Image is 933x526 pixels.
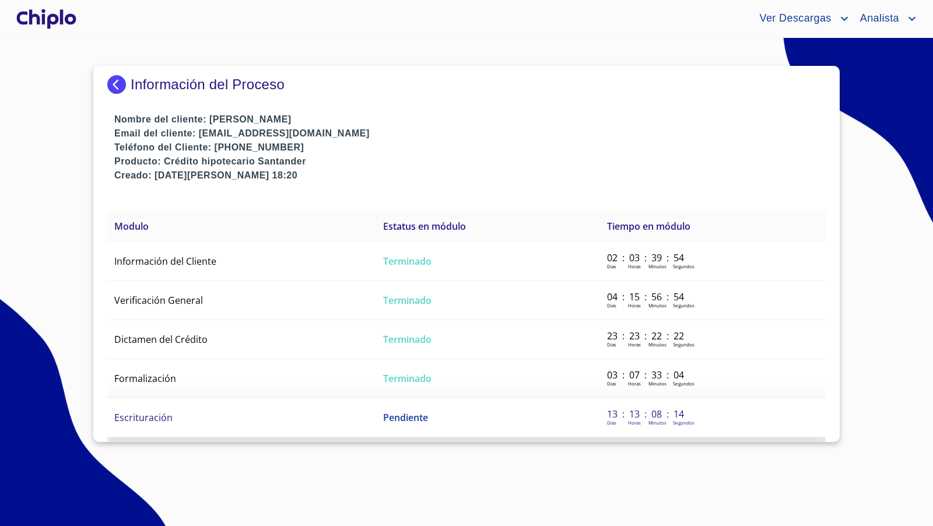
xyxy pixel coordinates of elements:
span: Terminado [383,333,432,346]
p: Información del Proceso [131,76,285,93]
p: 23 : 23 : 22 : 22 [607,329,686,342]
p: Horas [628,341,641,348]
p: Segundos [673,302,695,308]
span: Terminado [383,372,432,385]
p: 02 : 03 : 39 : 54 [607,251,686,264]
p: Dias [607,419,616,426]
p: Dias [607,380,616,387]
button: account of current user [851,9,919,28]
p: Horas [628,302,641,308]
p: Horas [628,380,641,387]
p: Segundos [673,419,695,426]
p: Minutos [648,302,667,308]
p: Minutos [648,419,667,426]
img: Docupass spot blue [107,75,131,94]
p: Segundos [673,263,695,269]
p: Nombre del cliente: [PERSON_NAME] [114,113,826,127]
span: Escrituración [114,411,173,424]
p: Minutos [648,380,667,387]
p: Producto: Crédito hipotecario Santander [114,155,826,169]
span: Analista [851,9,905,28]
p: Minutos [648,263,667,269]
span: Ver Descargas [750,9,837,28]
span: Verificación General [114,294,203,307]
span: Formalización [114,372,176,385]
span: Terminado [383,255,432,268]
p: 13 : 13 : 08 : 14 [607,408,686,420]
p: Email del cliente: [EMAIL_ADDRESS][DOMAIN_NAME] [114,127,826,141]
p: Segundos [673,341,695,348]
span: Pendiente [383,411,428,424]
p: Minutos [648,341,667,348]
span: Dictamen del Crédito [114,333,208,346]
span: Modulo [114,220,149,233]
p: Teléfono del Cliente: [PHONE_NUMBER] [114,141,826,155]
p: Segundos [673,380,695,387]
p: 04 : 15 : 56 : 54 [607,290,686,303]
p: Horas [628,419,641,426]
button: account of current user [750,9,851,28]
p: Horas [628,263,641,269]
p: Dias [607,341,616,348]
div: Información del Proceso [107,75,826,94]
span: Tiempo en módulo [607,220,690,233]
span: Terminado [383,294,432,307]
p: 03 : 07 : 33 : 04 [607,369,686,381]
p: Dias [607,302,616,308]
p: Dias [607,263,616,269]
span: Información del Cliente [114,255,216,268]
p: Creado: [DATE][PERSON_NAME] 18:20 [114,169,826,183]
span: Estatus en módulo [383,220,466,233]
